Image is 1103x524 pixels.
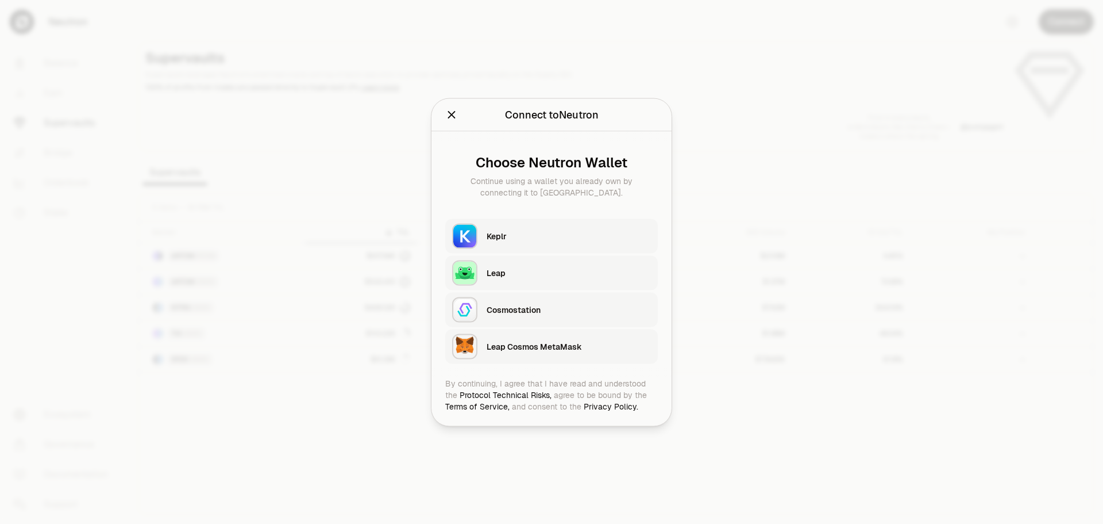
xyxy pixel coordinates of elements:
div: Leap Cosmos MetaMask [487,341,651,352]
div: Cosmostation [487,304,651,315]
a: Privacy Policy. [584,401,638,411]
img: Leap Cosmos MetaMask [452,334,477,359]
button: CosmostationCosmostation [445,292,658,327]
button: LeapLeap [445,255,658,290]
div: Leap [487,267,651,278]
img: Cosmostation [452,297,477,322]
button: Leap Cosmos MetaMaskLeap Cosmos MetaMask [445,329,658,364]
button: Close [445,106,458,123]
div: By continuing, I agree that I have read and understood the agree to be bound by the and consent t... [445,377,658,412]
img: Keplr [452,223,477,248]
a: Protocol Technical Risks, [460,389,551,400]
div: Connect to Neutron [505,106,599,123]
div: Choose Neutron Wallet [454,154,649,170]
a: Terms of Service, [445,401,510,411]
img: Leap [452,260,477,285]
button: KeplrKeplr [445,219,658,253]
div: Continue using a wallet you already own by connecting it to [GEOGRAPHIC_DATA]. [454,175,649,198]
div: Keplr [487,230,651,242]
